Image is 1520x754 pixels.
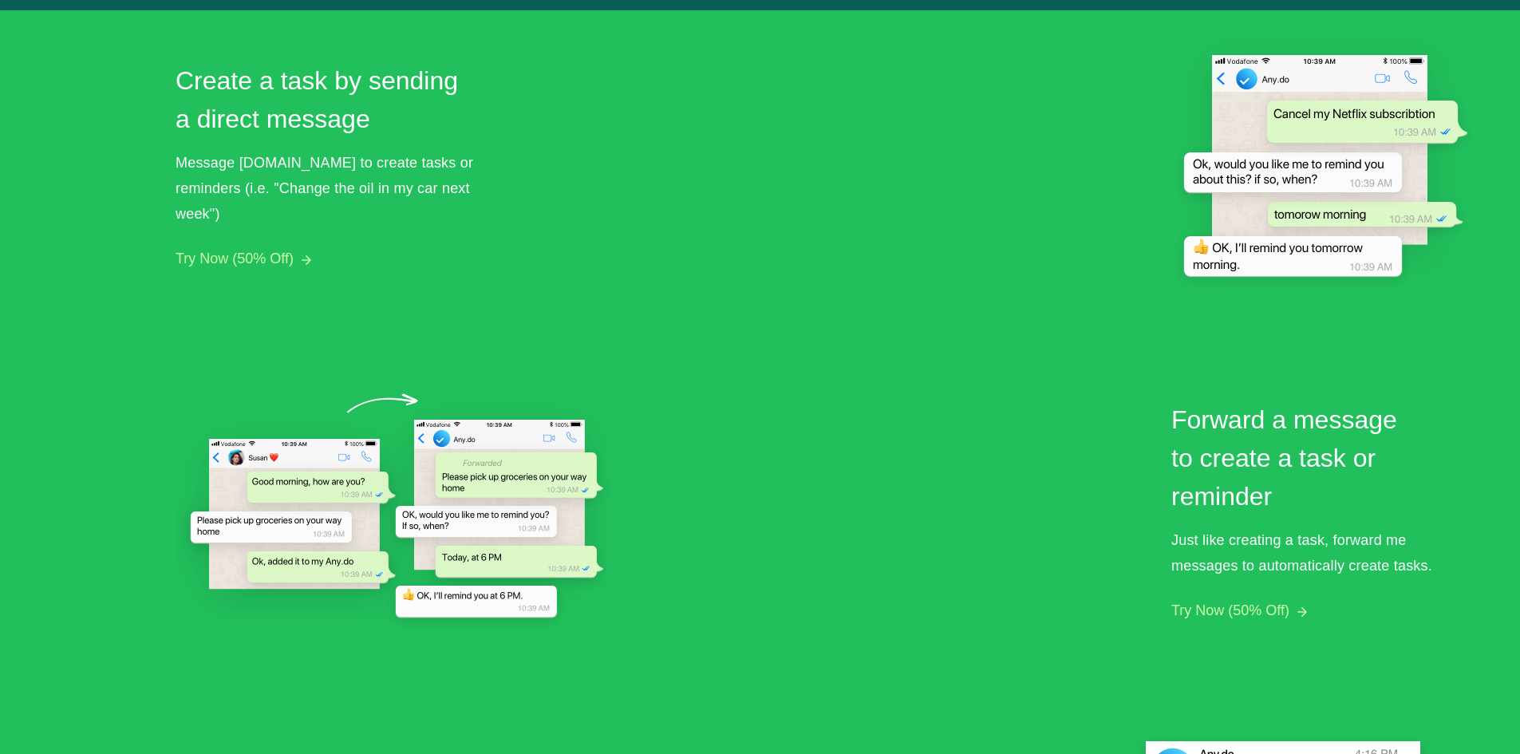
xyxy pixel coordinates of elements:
[1171,401,1423,515] h2: Forward a message to create a task or reminder
[176,150,479,227] div: Message [DOMAIN_NAME] to create tasks or reminders (i.e. "Change the oil in my car next week")
[1151,10,1475,318] img: Create a task in WhatsApp | WhatsApp Reminders
[1297,607,1307,617] img: arrow
[302,255,311,265] img: arrow
[176,251,294,267] button: Try Now (50% Off)
[1171,602,1289,619] button: Try Now (50% Off)
[1171,527,1475,578] div: Just like creating a task, forward me messages to automatically create tasks.
[176,381,619,638] img: Forward a message | WhatsApp Reminders
[176,61,471,138] h2: Create a task by sending a direct message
